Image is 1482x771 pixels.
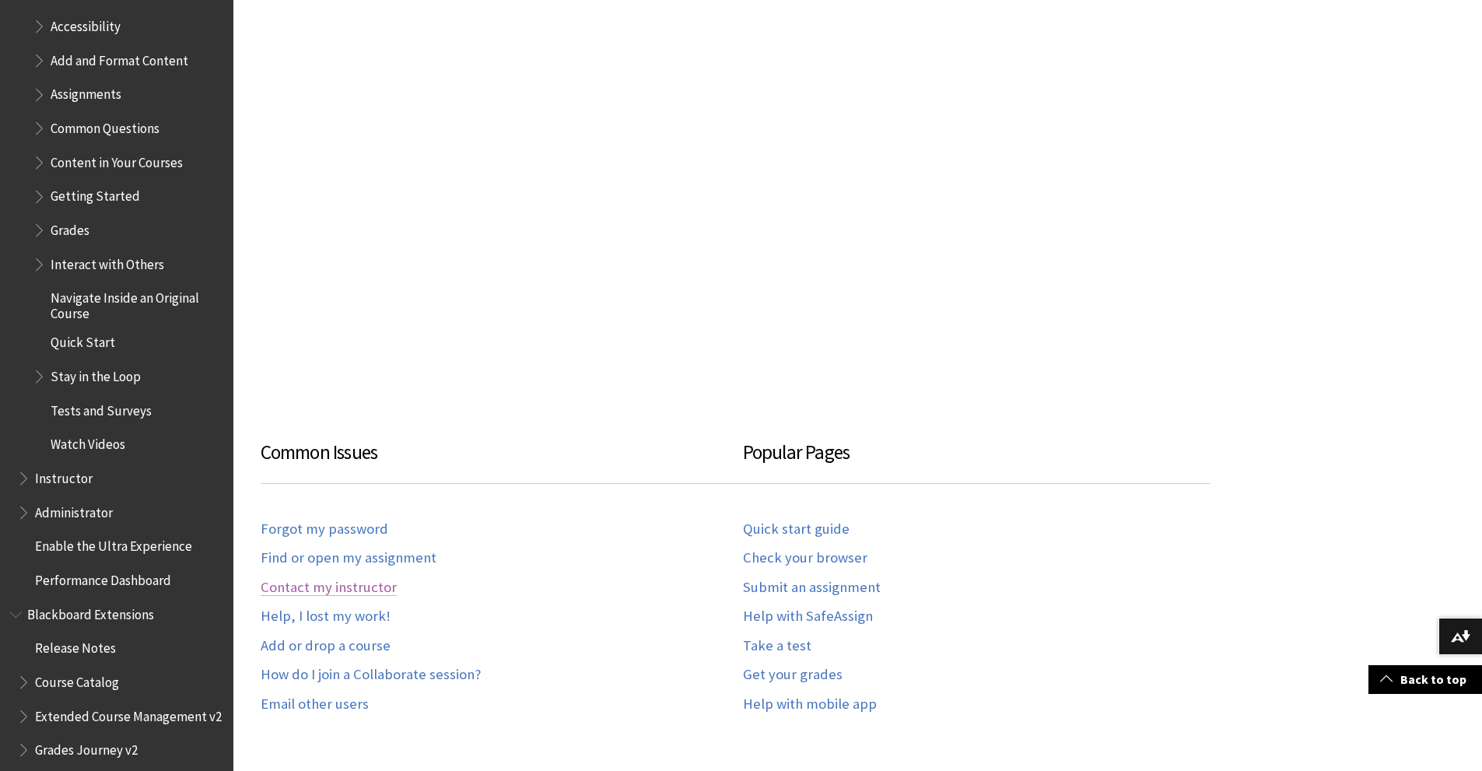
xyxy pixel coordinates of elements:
span: Accessibility [51,13,121,34]
a: Take a test [743,637,811,655]
a: Forgot my password [261,520,388,538]
span: Release Notes [35,636,116,657]
a: Add or drop a course [261,637,391,655]
a: Contact my instructor [261,579,397,597]
a: Submit an assignment [743,579,881,597]
span: Navigate Inside an Original Course [51,285,222,321]
a: Back to top [1368,665,1482,694]
span: Assignments [51,82,121,103]
span: Add and Format Content [51,47,188,68]
a: Help with SafeAssign [743,608,873,626]
a: Get your grades [743,666,843,684]
span: Extended Course Management v2 [35,703,222,724]
span: Performance Dashboard [35,567,171,588]
span: Content in Your Courses [51,149,183,170]
span: Blackboard Extensions [27,601,154,622]
a: Email other users [261,696,369,713]
span: Stay in the Loop [51,363,141,384]
span: Tests and Surveys [51,398,152,419]
span: Interact with Others [51,251,164,272]
span: Instructor [35,465,93,486]
a: Check your browser [743,549,867,567]
a: How do I join a Collaborate session? [261,666,481,684]
span: Common Questions [51,115,159,136]
a: Help with mobile app [743,696,877,713]
h3: Common Issues [261,438,743,484]
span: Grades [51,217,89,238]
span: Watch Videos [51,432,125,453]
a: Help, I lost my work! [261,608,391,626]
span: Getting Started [51,184,140,205]
h3: Popular Pages [743,438,1210,484]
span: Grades Journey v2 [35,737,138,758]
a: Find or open my assignment [261,549,436,567]
a: Quick start guide [743,520,850,538]
span: Course Catalog [35,669,119,690]
span: Quick Start [51,330,115,351]
span: Administrator [35,499,113,520]
span: Enable the Ultra Experience [35,534,192,555]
